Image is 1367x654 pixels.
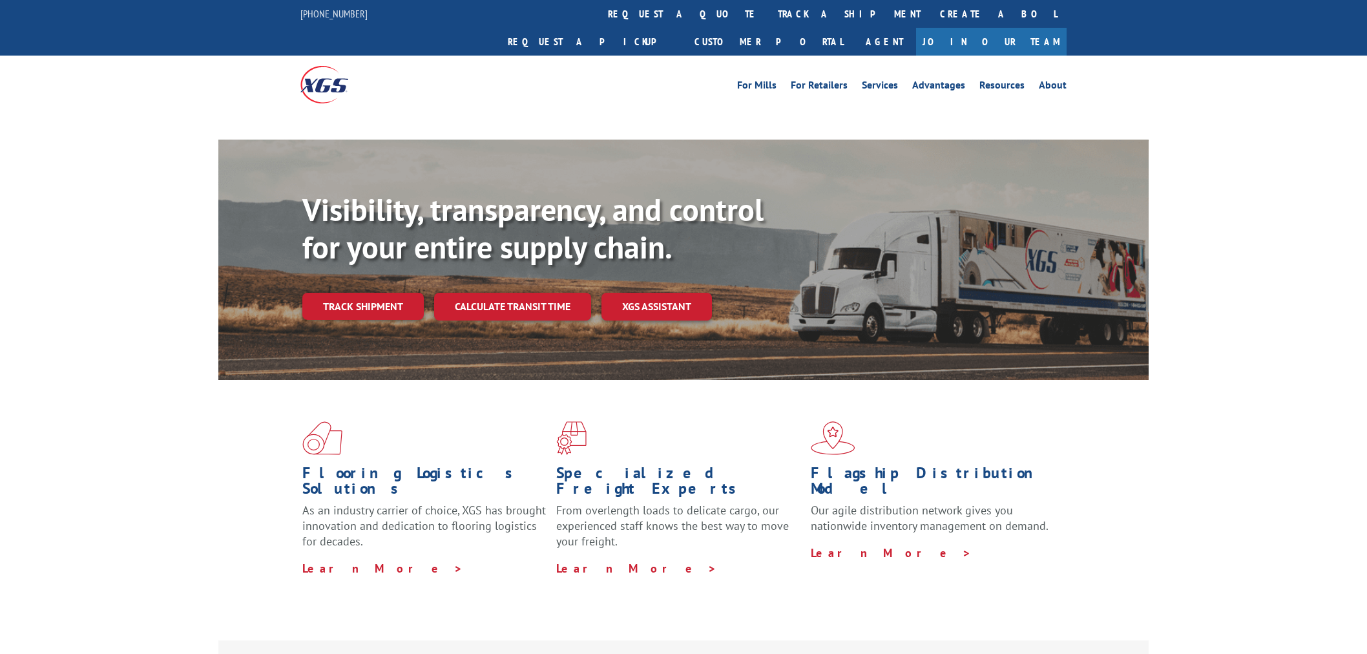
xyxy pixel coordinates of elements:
[300,7,368,20] a: [PHONE_NUMBER]
[601,293,712,321] a: XGS ASSISTANT
[556,503,800,560] p: From overlength loads to delicate cargo, our experienced staff knows the best way to move your fr...
[302,561,463,576] a: Learn More >
[1039,80,1067,94] a: About
[302,293,424,320] a: Track shipment
[498,28,685,56] a: Request a pickup
[556,421,587,455] img: xgs-icon-focused-on-flooring-red
[811,503,1049,533] span: Our agile distribution network gives you nationwide inventory management on demand.
[434,293,591,321] a: Calculate transit time
[556,561,717,576] a: Learn More >
[862,80,898,94] a: Services
[912,80,965,94] a: Advantages
[556,465,800,503] h1: Specialized Freight Experts
[302,421,342,455] img: xgs-icon-total-supply-chain-intelligence-red
[916,28,1067,56] a: Join Our Team
[302,189,764,267] b: Visibility, transparency, and control for your entire supply chain.
[811,465,1055,503] h1: Flagship Distribution Model
[979,80,1025,94] a: Resources
[853,28,916,56] a: Agent
[811,421,855,455] img: xgs-icon-flagship-distribution-model-red
[737,80,777,94] a: For Mills
[302,465,547,503] h1: Flooring Logistics Solutions
[791,80,848,94] a: For Retailers
[685,28,853,56] a: Customer Portal
[811,545,972,560] a: Learn More >
[302,503,546,549] span: As an industry carrier of choice, XGS has brought innovation and dedication to flooring logistics...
